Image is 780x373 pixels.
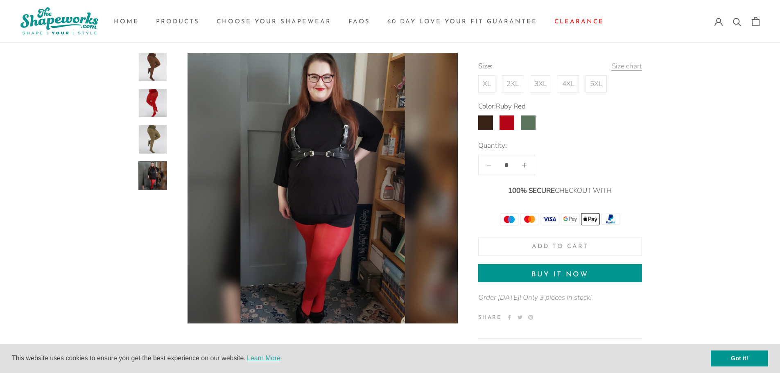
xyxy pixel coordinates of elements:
button: Add to cart [478,237,642,256]
a: FAQsFAQs [348,19,370,25]
span: Share [478,313,502,322]
label: 3XL [530,75,551,93]
img: Abbie - 50 Denier Curvy Plus Size Tights [188,53,458,324]
img: Abbie - 50 Denier Curvy Plus Size Tights [139,89,167,117]
a: Learn more [478,339,642,356]
label: 4XL [558,75,579,93]
label: 5XL [586,75,607,93]
label: 2XL [502,75,523,93]
p: CHECKOUT WITH [478,185,642,197]
a: learn more about cookies [246,352,282,364]
a: Pinterest [528,315,533,320]
span: Add to cart [532,244,588,250]
span: Ruby Red [496,101,526,112]
span: Size: [478,61,642,72]
img: Abbie - 50 Denier Curvy Plus Size Tights [139,53,167,81]
a: Open cart [752,17,760,26]
a: Twitter [518,315,522,320]
a: HomeHome [114,19,139,25]
strong: 100% SECURE [508,186,555,195]
nav: Main navigation [114,16,604,27]
a: Search [733,17,742,26]
input: Quantity [500,161,514,169]
a: Facebook [507,315,512,320]
a: ClearanceClearance [554,19,604,25]
img: Abbie - 50 Denier Curvy Plus Size Tights [139,161,167,189]
a: Choose your ShapewearChoose your Shapewear [217,19,331,25]
span: Color: [478,101,642,112]
span: Quantity: [478,140,642,151]
img: The Shapeworks [20,7,98,35]
a: ProductsProducts [156,19,199,25]
button: Buy it now [478,264,642,282]
label: XL [478,75,495,93]
img: Payment-Icons-Paypal_480x480.jpg [499,210,622,227]
span: This website uses cookies to ensure you get the best experience on our website. [12,352,711,364]
img: Abbie - 50 Denier Curvy Plus Size Tights [139,125,167,153]
button: Size chart [612,61,642,72]
a: 60 Day Love Your Fit Guarantee60 Day Love Your Fit Guarantee [387,19,537,25]
p: Order [DATE]! Only 3 pieces in stock! [478,292,642,303]
a: dismiss cookie message [711,350,768,367]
